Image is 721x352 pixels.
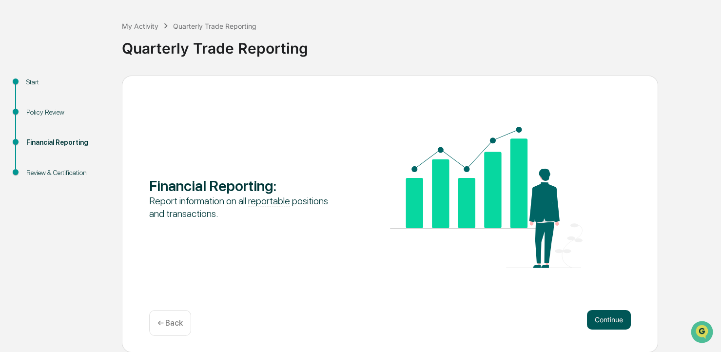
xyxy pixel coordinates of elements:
div: Quarterly Trade Reporting [173,22,256,30]
div: 🔎 [10,142,18,150]
img: Financial Reporting [390,127,583,268]
u: reportable [248,195,290,207]
div: Quarterly Trade Reporting [122,32,716,57]
div: 🗄️ [71,123,78,131]
div: Financial Reporting : [149,177,342,195]
span: Preclearance [19,122,63,132]
span: Data Lookup [19,141,61,151]
div: Start [26,77,106,87]
a: Powered byPylon [69,164,118,172]
button: Start new chat [166,77,177,89]
div: Review & Certification [26,168,106,178]
img: 1746055101610-c473b297-6a78-478c-a979-82029cc54cd1 [10,74,27,92]
p: ← Back [157,318,183,328]
div: Report information on all positions and transactions. [149,195,342,220]
div: Financial Reporting [26,137,106,148]
span: Attestations [80,122,121,132]
div: 🖐️ [10,123,18,131]
button: Continue [587,310,631,330]
div: Policy Review [26,107,106,117]
a: 🗄️Attestations [67,118,125,136]
p: How can we help? [10,20,177,36]
a: 🔎Data Lookup [6,137,65,155]
a: 🖐️Preclearance [6,118,67,136]
iframe: Open customer support [690,320,716,346]
div: Start new chat [33,74,160,84]
span: Pylon [97,165,118,172]
div: My Activity [122,22,158,30]
div: We're available if you need us! [33,84,123,92]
